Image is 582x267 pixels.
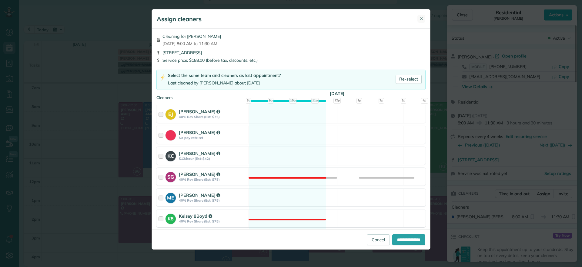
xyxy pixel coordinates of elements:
strong: K8 [166,214,176,222]
strong: [PERSON_NAME] [179,171,220,177]
strong: 40% Rev Share (Est: $75) [179,115,247,119]
div: Select the same team and cleaners as last appointment? [168,72,281,79]
strong: 40% Rev Share (Est: $75) [179,198,247,203]
img: lightning-bolt-icon-94e5364df696ac2de96d3a42b8a9ff6ba979493684c50e6bbbcda72601fa0d29.png [160,74,166,81]
span: ✕ [420,16,423,21]
strong: SG [166,172,176,180]
strong: Kelsey 8Boyd [179,213,212,219]
strong: No pay rate set [179,136,247,140]
strong: $12/hour (Est: $42) [179,157,247,161]
a: Cancel [367,234,390,245]
div: Last cleaned by [PERSON_NAME] about [DATE] [168,80,281,86]
a: Re-select [396,75,422,84]
strong: [PERSON_NAME] [179,109,220,114]
strong: [PERSON_NAME] [179,192,220,198]
strong: 40% Rev Share (Est: $75) [179,219,247,223]
span: [DATE] 8:00 AM to 11:30 AM [162,41,221,47]
div: Service price: $188.00 (before tax, discounts, etc.) [156,57,426,63]
strong: [PERSON_NAME] [179,130,220,135]
span: Cleaning for [PERSON_NAME] [162,33,221,39]
strong: EJ [166,109,176,118]
div: Cleaners [156,95,426,97]
strong: [PERSON_NAME] [179,150,220,156]
strong: 40% Rev Share (Est: $75) [179,177,247,182]
h5: Assign cleaners [157,15,202,23]
strong: ME [166,193,176,201]
strong: KC [166,151,176,160]
div: [STREET_ADDRESS] [156,50,426,56]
